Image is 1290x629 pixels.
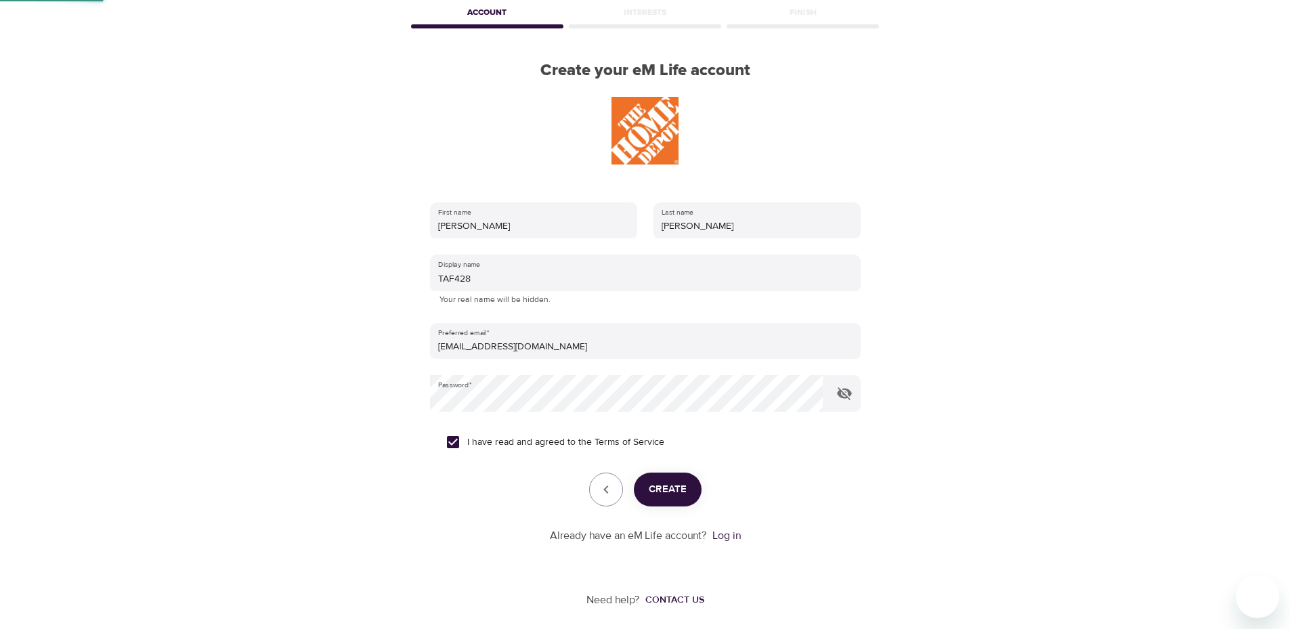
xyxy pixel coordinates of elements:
[439,293,851,307] p: Your real name will be hidden.
[467,435,664,450] span: I have read and agreed to the
[586,592,640,608] p: Need help?
[645,593,704,607] div: Contact us
[640,593,704,607] a: Contact us
[649,481,687,498] span: Create
[634,473,702,506] button: Create
[1236,575,1279,618] iframe: Button to launch messaging window
[550,528,707,544] p: Already have an eM Life account?
[595,435,664,450] a: Terms of Service
[611,97,679,165] img: THD%20Logo.JPG
[712,529,741,542] a: Log in
[408,61,882,81] h2: Create your eM Life account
